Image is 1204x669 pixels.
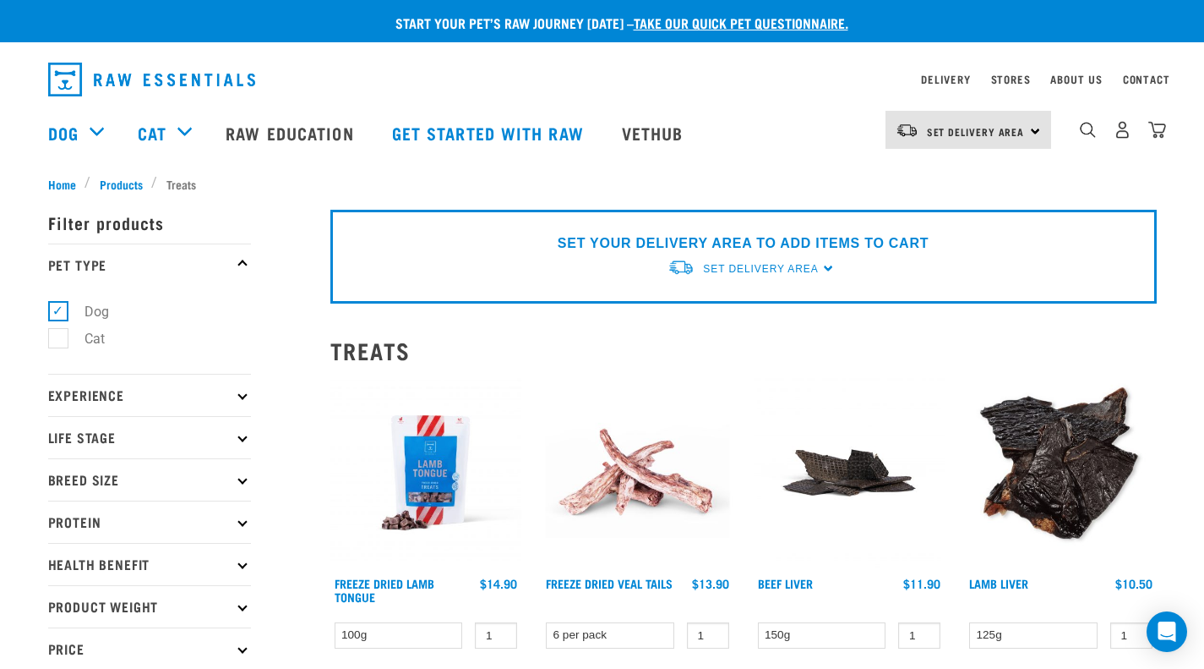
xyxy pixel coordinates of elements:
[48,63,255,96] img: Raw Essentials Logo
[48,458,251,501] p: Breed Size
[687,622,729,649] input: 1
[921,76,970,82] a: Delivery
[1080,122,1096,138] img: home-icon-1@2x.png
[1110,622,1152,649] input: 1
[1148,121,1166,139] img: home-icon@2x.png
[48,374,251,416] p: Experience
[48,120,79,145] a: Dog
[57,301,116,322] label: Dog
[546,580,673,586] a: Freeze Dried Veal Tails
[927,129,1025,134] span: Set Delivery Area
[1114,121,1131,139] img: user.png
[475,622,517,649] input: 1
[703,263,818,275] span: Set Delivery Area
[48,175,85,193] a: Home
[100,175,143,193] span: Products
[48,175,1157,193] nav: breadcrumbs
[634,19,848,26] a: take our quick pet questionnaire.
[692,577,729,590] div: $13.90
[330,377,522,569] img: RE Product Shoot 2023 Nov8575
[991,76,1031,82] a: Stores
[57,328,112,349] label: Cat
[48,244,251,286] p: Pet Type
[903,577,940,590] div: $11.90
[375,99,605,167] a: Get started with Raw
[896,123,918,138] img: van-moving.png
[1123,76,1170,82] a: Contact
[605,99,705,167] a: Vethub
[209,99,374,167] a: Raw Education
[48,585,251,628] p: Product Weight
[48,543,251,585] p: Health Benefit
[335,580,434,600] a: Freeze Dried Lamb Tongue
[90,175,151,193] a: Products
[969,580,1028,586] a: Lamb Liver
[138,120,166,145] a: Cat
[480,577,517,590] div: $14.90
[48,416,251,458] p: Life Stage
[35,56,1170,103] nav: dropdown navigation
[48,201,251,244] p: Filter products
[898,622,940,649] input: 1
[48,175,76,193] span: Home
[1050,76,1102,82] a: About Us
[965,377,1157,569] img: Beef Liver and Lamb Liver Treats
[754,377,945,569] img: Beef Liver
[1147,611,1187,652] div: Open Intercom Messenger
[330,337,1157,364] h2: Treats
[48,501,251,543] p: Protein
[542,377,733,569] img: FD Veal Tail White Background
[758,580,813,586] a: Beef Liver
[558,233,929,254] p: SET YOUR DELIVERY AREA TO ADD ITEMS TO CART
[667,259,695,277] img: van-moving.png
[1115,577,1152,590] div: $10.50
